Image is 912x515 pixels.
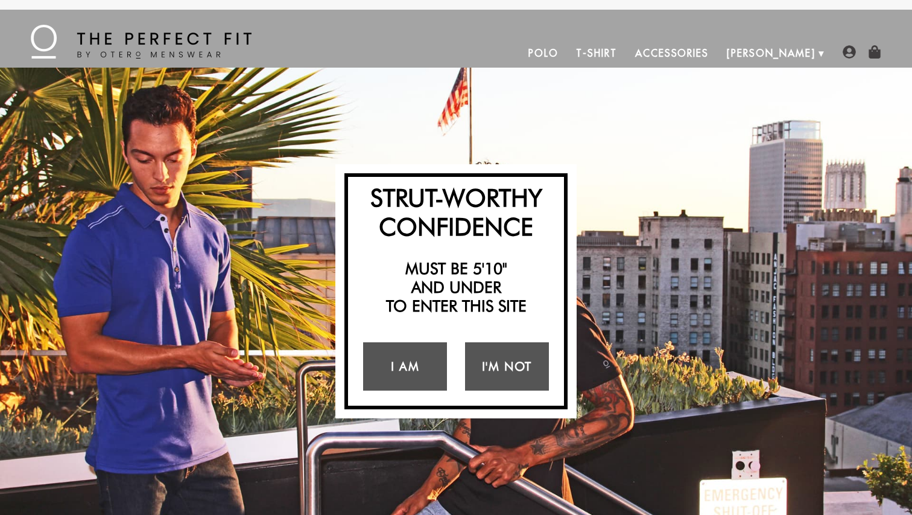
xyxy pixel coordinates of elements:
a: I'm Not [465,342,549,391]
img: shopping-bag-icon.png [868,45,881,59]
a: [PERSON_NAME] [718,39,825,68]
img: The Perfect Fit - by Otero Menswear - Logo [31,25,252,59]
h2: Must be 5'10" and under to enter this site [354,259,558,316]
a: Accessories [626,39,718,68]
a: I Am [363,342,447,391]
img: user-account-icon.png [843,45,856,59]
a: T-Shirt [567,39,625,68]
h2: Strut-Worthy Confidence [354,183,558,241]
a: Polo [519,39,568,68]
